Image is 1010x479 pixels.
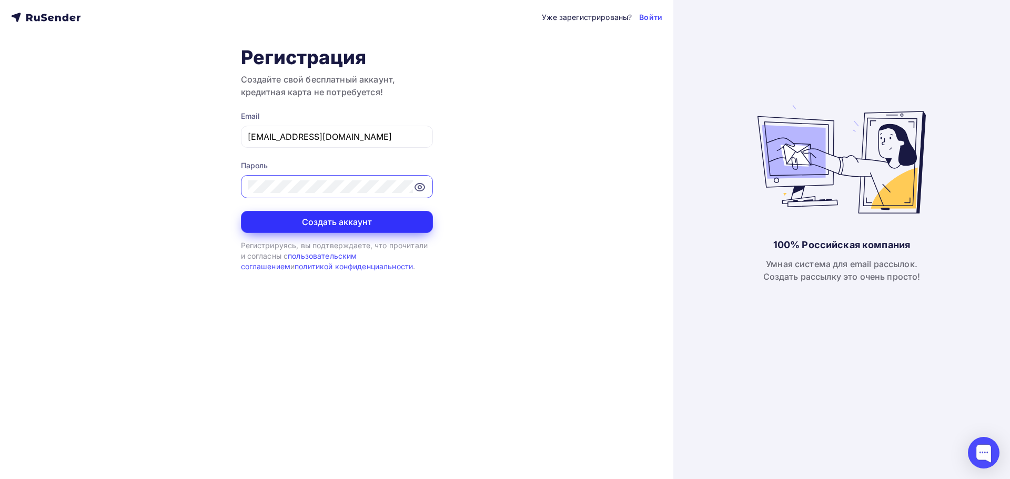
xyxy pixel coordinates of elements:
div: Регистрируясь, вы подтверждаете, что прочитали и согласны с и . [241,240,433,272]
div: Уже зарегистрированы? [542,12,632,23]
a: пользовательским соглашением [241,251,357,271]
div: Умная система для email рассылок. Создать рассылку это очень просто! [763,258,921,283]
button: Создать аккаунт [241,211,433,233]
h1: Регистрация [241,46,433,69]
input: Укажите свой email [248,130,426,143]
div: Email [241,111,433,121]
div: Пароль [241,160,433,171]
a: Войти [639,12,662,23]
div: 100% Российская компания [773,239,910,251]
a: политикой конфиденциальности [295,262,413,271]
h3: Создайте свой бесплатный аккаунт, кредитная карта не потребуется! [241,73,433,98]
